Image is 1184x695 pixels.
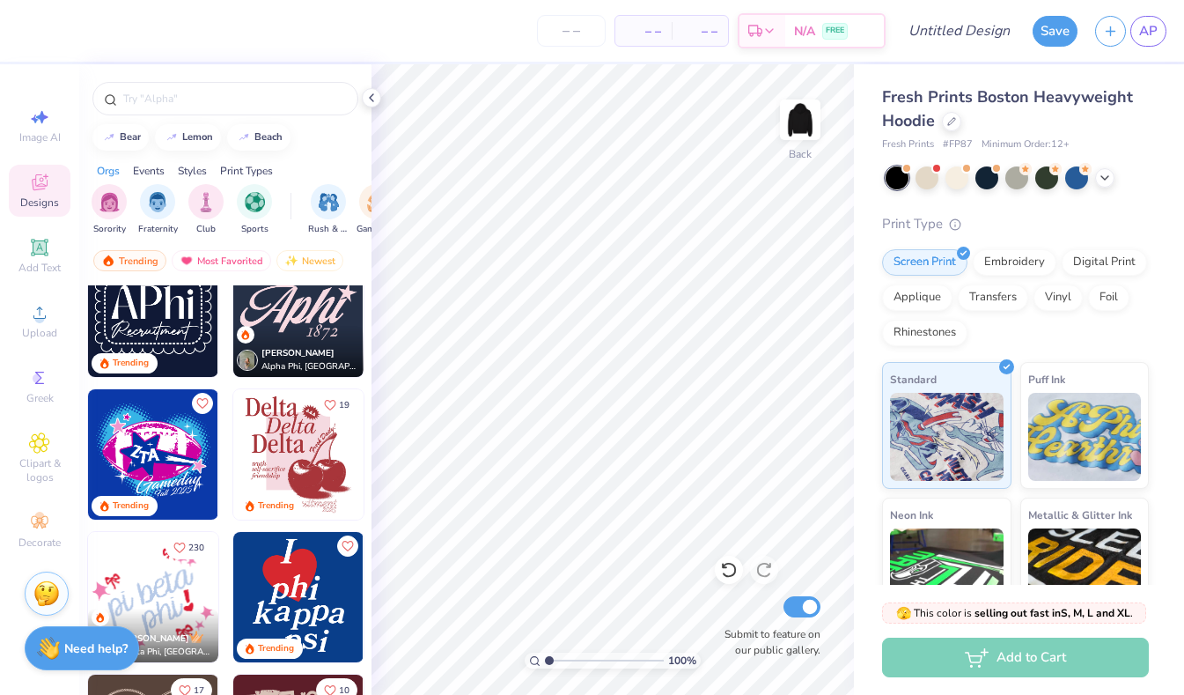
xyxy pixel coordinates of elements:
[93,250,166,271] div: Trending
[18,536,61,550] span: Decorate
[882,320,967,346] div: Rhinestones
[357,184,397,236] div: filter for Game Day
[217,389,348,520] img: 930570ec-6ee7-422f-88b8-7ed139fa3abf
[189,630,203,644] img: topCreatorCrown.gif
[890,393,1004,481] img: Standard
[155,124,221,151] button: lemon
[894,13,1024,48] input: Untitled Design
[1033,16,1077,47] button: Save
[337,536,358,557] button: Like
[217,532,348,662] img: 7c25af43-ee9c-46a3-90d4-88b8a0296736
[88,389,218,520] img: 62b1e9ac-b064-4fc8-8a9c-6a5242380643
[26,391,54,405] span: Greek
[233,389,364,520] img: f13d24e2-60bc-40ad-a640-70e85d21f66b
[237,132,251,143] img: trend_line.gif
[363,532,493,662] img: 8dd0a095-001a-4357-9dc2-290f0919220d
[882,137,934,152] span: Fresh Prints
[258,642,294,655] div: Trending
[113,499,149,513] div: Trending
[18,261,61,275] span: Add Text
[339,401,349,410] span: 19
[789,146,812,162] div: Back
[882,86,1133,131] span: Fresh Prints Boston Heavyweight Hoodie
[1139,21,1158,41] span: AP
[99,192,120,212] img: Sorority Image
[165,132,179,143] img: trend_line.gif
[188,184,224,236] button: filter button
[794,22,815,41] span: N/A
[682,22,717,41] span: – –
[116,646,211,659] span: Pi Beta Phi, [GEOGRAPHIC_DATA][US_STATE]
[882,249,967,276] div: Screen Print
[339,686,349,695] span: 10
[974,606,1130,620] strong: selling out fast in S, M, L and XL
[92,184,127,236] div: filter for Sorority
[113,357,149,370] div: Trending
[180,255,194,267] img: most_fav.gif
[178,163,207,179] div: Styles
[22,326,57,340] span: Upload
[237,184,272,236] div: filter for Sports
[626,22,661,41] span: – –
[1033,285,1083,311] div: Vinyl
[101,255,115,267] img: trending.gif
[943,137,973,152] span: # FP87
[138,184,178,236] div: filter for Fraternity
[1088,285,1129,311] div: Foil
[188,543,204,552] span: 230
[367,192,387,212] img: Game Day Image
[890,506,933,524] span: Neon Ink
[357,184,397,236] button: filter button
[715,626,820,658] label: Submit to feature on our public gallery.
[1028,370,1065,388] span: Puff Ink
[220,163,273,179] div: Print Types
[92,124,149,151] button: bear
[93,223,126,236] span: Sorority
[958,285,1028,311] div: Transfers
[241,223,268,236] span: Sports
[284,255,298,267] img: Newest.gif
[254,132,283,142] div: beach
[138,223,178,236] span: Fraternity
[217,247,348,377] img: 95ef838a-a585-4c4d-af9c-d02604e6401c
[363,389,493,520] img: 3b4e984f-edb8-4c39-8d58-6cefc6b026ef
[308,184,349,236] button: filter button
[172,250,271,271] div: Most Favorited
[19,130,61,144] span: Image AI
[357,223,397,236] span: Game Day
[890,370,937,388] span: Standard
[116,632,189,645] span: [PERSON_NAME]
[1130,16,1166,47] a: AP
[896,605,1133,621] span: This color is .
[194,686,204,695] span: 17
[261,360,357,373] span: Alpha Phi, [GEOGRAPHIC_DATA][US_STATE], [PERSON_NAME]
[121,90,347,107] input: Try "Alpha"
[1062,249,1147,276] div: Digital Print
[138,184,178,236] button: filter button
[233,532,364,662] img: f6158eb7-cc5b-49f7-a0db-65a8f5223f4c
[148,192,167,212] img: Fraternity Image
[20,196,59,210] span: Designs
[882,285,952,311] div: Applique
[276,250,343,271] div: Newest
[102,132,116,143] img: trend_line.gif
[1028,506,1132,524] span: Metallic & Glitter Ink
[192,393,213,414] button: Like
[1028,529,1142,617] img: Metallic & Glitter Ink
[88,532,218,662] img: a99ad750-4480-410d-83b7-cef9d3b6c30b
[237,184,272,236] button: filter button
[668,653,696,669] span: 100 %
[188,184,224,236] div: filter for Club
[88,247,218,377] img: 31432bec-9d04-4367-a1bf-431e9e100e59
[982,137,1070,152] span: Minimum Order: 12 +
[258,499,294,513] div: Trending
[64,640,128,657] strong: Need help?
[308,223,349,236] span: Rush & Bid
[133,163,165,179] div: Events
[973,249,1056,276] div: Embroidery
[245,192,265,212] img: Sports Image
[165,536,212,559] button: Like
[196,192,216,212] img: Club Image
[92,184,127,236] button: filter button
[783,102,818,137] img: Back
